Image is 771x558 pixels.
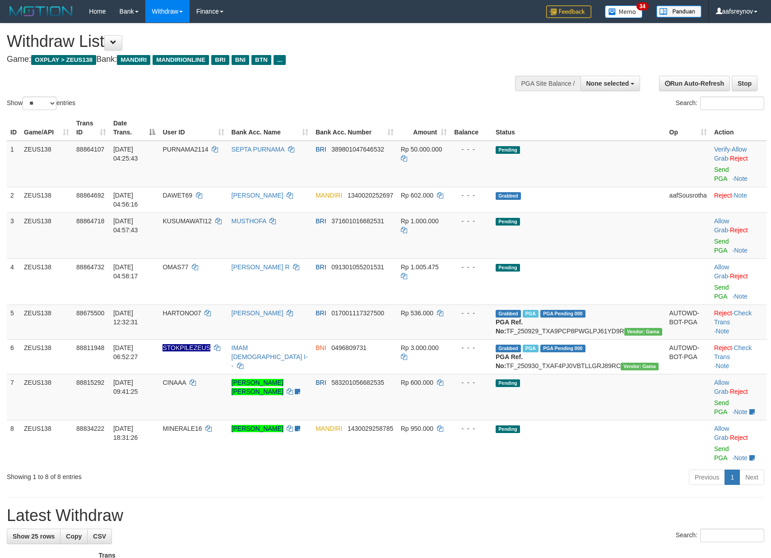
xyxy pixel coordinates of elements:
a: Send PGA [714,238,729,254]
span: Copy 389801047646532 to clipboard [331,146,384,153]
span: 88864718 [76,217,104,225]
span: CINAAA [163,379,186,386]
span: Rp 3.000.000 [401,344,439,351]
a: Reject [730,155,748,162]
span: Rp 950.000 [401,425,433,432]
td: 8 [7,420,20,466]
span: Rp 50.000.000 [401,146,442,153]
a: Check Trans [714,309,752,326]
span: Pending [496,146,520,154]
span: MINERALE16 [163,425,202,432]
span: Copy 0496809731 to clipboard [331,344,367,351]
span: Pending [496,379,520,387]
a: Send PGA [714,445,729,461]
span: [DATE] 04:56:16 [113,192,138,208]
a: Send PGA [714,399,729,415]
td: 7 [7,374,20,420]
a: CSV [87,529,112,544]
td: ZEUS138 [20,420,73,466]
td: ZEUS138 [20,212,73,258]
span: BRI [316,379,326,386]
span: KUSUMAWATI12 [163,217,211,225]
span: 88864732 [76,263,104,271]
span: Copy 583201056682535 to clipboard [331,379,384,386]
th: Trans ID: activate to sort column ascending [73,115,110,141]
b: PGA Ref. No: [496,353,523,369]
td: TF_250929_TXA9PCP8PWGLPJ61YD9R [492,304,666,339]
a: Allow Grab [714,146,747,162]
span: DAWET69 [163,192,192,199]
th: Bank Acc. Name: activate to sort column ascending [228,115,312,141]
a: Allow Grab [714,379,729,395]
td: aafSousrotha [666,187,711,212]
td: 6 [7,339,20,374]
td: · [711,258,766,304]
a: Note [734,192,747,199]
a: 1 [725,470,740,485]
span: BRI [316,263,326,271]
a: Reject [714,309,732,317]
img: Feedback.jpg [546,5,591,18]
span: MANDIRI [316,425,342,432]
a: Send PGA [714,166,729,182]
div: - - - [454,191,488,200]
th: ID [7,115,20,141]
a: Reject [730,434,748,441]
a: [PERSON_NAME] [PERSON_NAME] [232,379,283,395]
span: [DATE] 04:25:43 [113,146,138,162]
td: 4 [7,258,20,304]
label: Show entries [7,97,75,110]
span: Grabbed [496,345,521,352]
div: - - - [454,424,488,433]
a: Note [716,327,729,335]
a: Note [734,247,748,254]
span: 34 [636,2,649,10]
td: ZEUS138 [20,141,73,187]
h1: Withdraw List [7,32,505,51]
td: AUTOWD-BOT-PGA [666,339,711,374]
span: Pending [496,218,520,226]
a: Previous [689,470,725,485]
span: Copy 091301055201531 to clipboard [331,263,384,271]
td: · [711,212,766,258]
td: · [711,187,766,212]
span: · [714,379,730,395]
span: [DATE] 12:32:31 [113,309,138,326]
h4: Game: Bank: [7,55,505,64]
span: Nama rekening ada tanda titik/strip, harap diedit [163,344,210,351]
a: Note [734,175,748,182]
a: Reject [730,226,748,234]
span: CSV [93,533,106,540]
td: ZEUS138 [20,304,73,339]
img: Button%20Memo.svg [605,5,643,18]
span: Marked by aafsreyleap [523,345,539,352]
span: Rp 602.000 [401,192,433,199]
span: BRI [316,217,326,225]
span: PGA Pending [540,310,585,318]
select: Showentries [23,97,56,110]
div: - - - [454,145,488,154]
span: 88811948 [76,344,104,351]
th: Status [492,115,666,141]
span: · [714,263,730,280]
a: Run Auto-Refresh [659,76,730,91]
td: · · [711,304,766,339]
td: TF_250930_TXAF4PJ0VBTLLGRJ89RC [492,339,666,374]
span: · [714,217,730,234]
span: Copy 017001117327500 to clipboard [331,309,384,317]
span: OMAS77 [163,263,188,271]
td: · [711,374,766,420]
span: Copy 371601016682531 to clipboard [331,217,384,225]
div: - - - [454,378,488,387]
a: Send PGA [714,284,729,300]
td: · [711,420,766,466]
span: Rp 1.000.000 [401,217,439,225]
td: ZEUS138 [20,374,73,420]
input: Search: [700,97,764,110]
span: BNI [232,55,249,65]
span: None selected [586,80,629,87]
td: ZEUS138 [20,258,73,304]
div: PGA Site Balance / [515,76,580,91]
span: PURNAMA2114 [163,146,208,153]
span: HARTONO07 [163,309,201,317]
